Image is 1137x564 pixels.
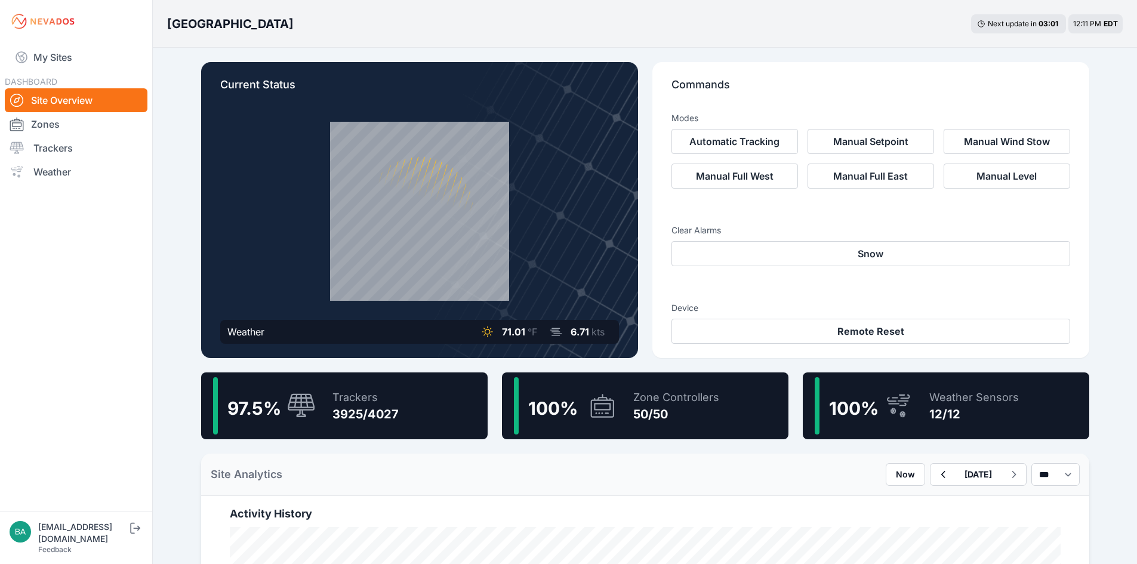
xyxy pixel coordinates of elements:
[671,129,798,154] button: Automatic Tracking
[38,545,72,554] a: Feedback
[571,326,589,338] span: 6.71
[1104,19,1118,28] span: EDT
[10,12,76,31] img: Nevados
[332,389,399,406] div: Trackers
[167,16,294,32] h3: [GEOGRAPHIC_DATA]
[671,241,1070,266] button: Snow
[671,224,1070,236] h3: Clear Alarms
[5,76,57,87] span: DASHBOARD
[1039,19,1060,29] div: 03 : 01
[886,463,925,486] button: Now
[929,389,1019,406] div: Weather Sensors
[5,112,147,136] a: Zones
[1073,19,1101,28] span: 12:11 PM
[220,76,619,103] p: Current Status
[955,464,1002,485] button: [DATE]
[5,136,147,160] a: Trackers
[944,129,1070,154] button: Manual Wind Stow
[5,88,147,112] a: Site Overview
[808,164,934,189] button: Manual Full East
[671,319,1070,344] button: Remote Reset
[5,43,147,72] a: My Sites
[671,112,698,124] h3: Modes
[332,406,399,423] div: 3925/4027
[591,326,605,338] span: kts
[502,372,788,439] a: 100%Zone Controllers50/50
[808,129,934,154] button: Manual Setpoint
[227,397,281,419] span: 97.5 %
[803,372,1089,439] a: 100%Weather Sensors12/12
[671,164,798,189] button: Manual Full West
[201,372,488,439] a: 97.5%Trackers3925/4027
[988,19,1037,28] span: Next update in
[671,302,1070,314] h3: Device
[227,325,264,339] div: Weather
[38,521,128,545] div: [EMAIL_ADDRESS][DOMAIN_NAME]
[5,160,147,184] a: Weather
[944,164,1070,189] button: Manual Level
[502,326,525,338] span: 71.01
[633,406,719,423] div: 50/50
[528,326,537,338] span: °F
[929,406,1019,423] div: 12/12
[167,8,294,39] nav: Breadcrumb
[671,76,1070,103] p: Commands
[211,466,282,483] h2: Site Analytics
[633,389,719,406] div: Zone Controllers
[10,521,31,543] img: bartonsvillesolar@invenergy.com
[829,397,879,419] span: 100 %
[528,397,578,419] span: 100 %
[230,506,1061,522] h2: Activity History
